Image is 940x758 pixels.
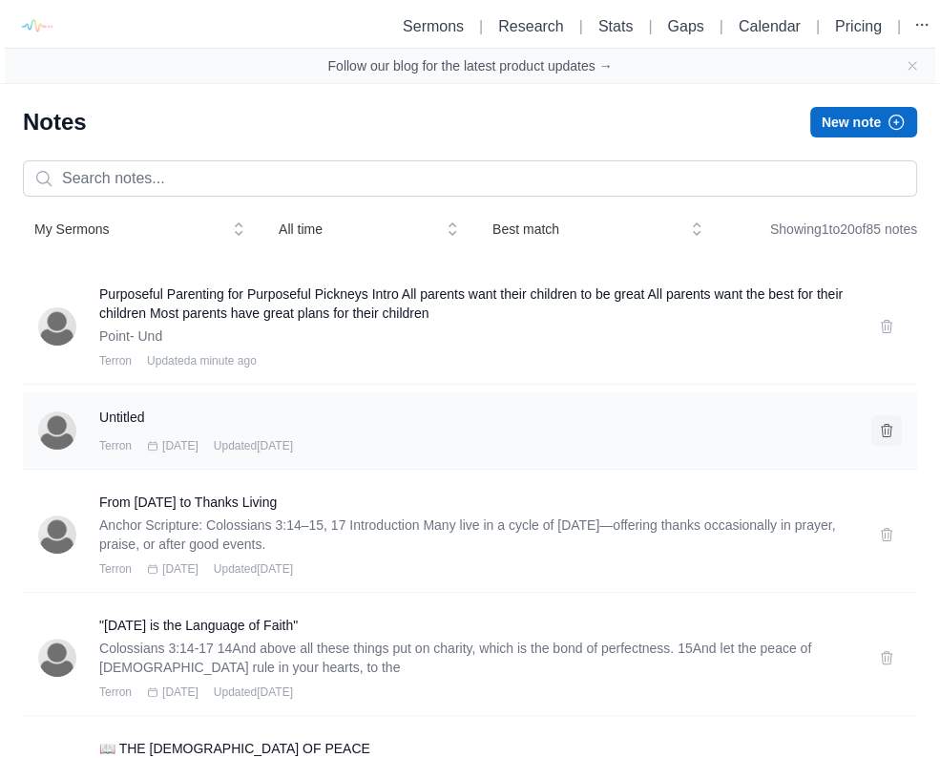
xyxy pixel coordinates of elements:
[712,15,731,38] li: |
[99,326,856,346] p: Point- Und
[471,15,491,38] li: |
[667,18,703,34] a: Gaps
[23,160,917,197] input: Search notes...
[214,561,293,577] span: Updated [DATE]
[99,684,132,700] span: Terron
[38,639,76,677] img: Terron
[23,107,87,137] h1: Notes
[99,284,856,323] a: Purposeful Parenting for Purposeful Pickneys Intro All parents want their children to be great Al...
[492,220,676,239] span: Best match
[267,212,470,246] button: All time
[23,212,256,246] button: My Sermons
[38,516,76,554] img: Terron
[279,220,431,239] span: All time
[214,684,293,700] span: Updated [DATE]
[889,15,909,38] li: |
[99,739,856,758] a: 📖 THE [DEMOGRAPHIC_DATA] OF PEACE
[770,212,917,246] div: Showing 1 to 20 of 85 notes
[845,663,917,735] iframe: Drift Widget Chat Controller
[572,15,591,38] li: |
[162,561,198,577] span: [DATE]
[99,616,856,635] a: "[DATE] is the Language of Faith"
[99,438,132,453] span: Terron
[739,18,801,34] a: Calendar
[99,353,132,368] span: Terron
[34,220,218,239] span: My Sermons
[214,438,293,453] span: Updated [DATE]
[99,639,856,677] p: Colossians 3:14-17 14And above all these things put on charity, which is the bond of perfectness....
[38,411,76,450] img: Terron
[99,408,856,427] a: Untitled
[905,58,920,74] button: Close banner
[598,18,633,34] a: Stats
[99,561,132,577] span: Terron
[147,353,257,368] span: Updated a minute ago
[99,493,856,512] a: From [DATE] to Thanks Living
[835,18,882,34] a: Pricing
[162,684,198,700] span: [DATE]
[481,212,714,246] button: Best match
[808,15,827,38] li: |
[327,56,612,75] a: Follow our blog for the latest product updates →
[640,15,659,38] li: |
[498,18,563,34] a: Research
[162,438,198,453] span: [DATE]
[810,107,917,137] button: New note
[14,5,57,48] img: logo
[99,516,856,554] p: Anchor Scripture: Colossians 3:14–15, 17 Introduction Many live in a cycle of [DATE]—offering tha...
[38,307,76,346] img: Terron
[403,18,464,34] a: Sermons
